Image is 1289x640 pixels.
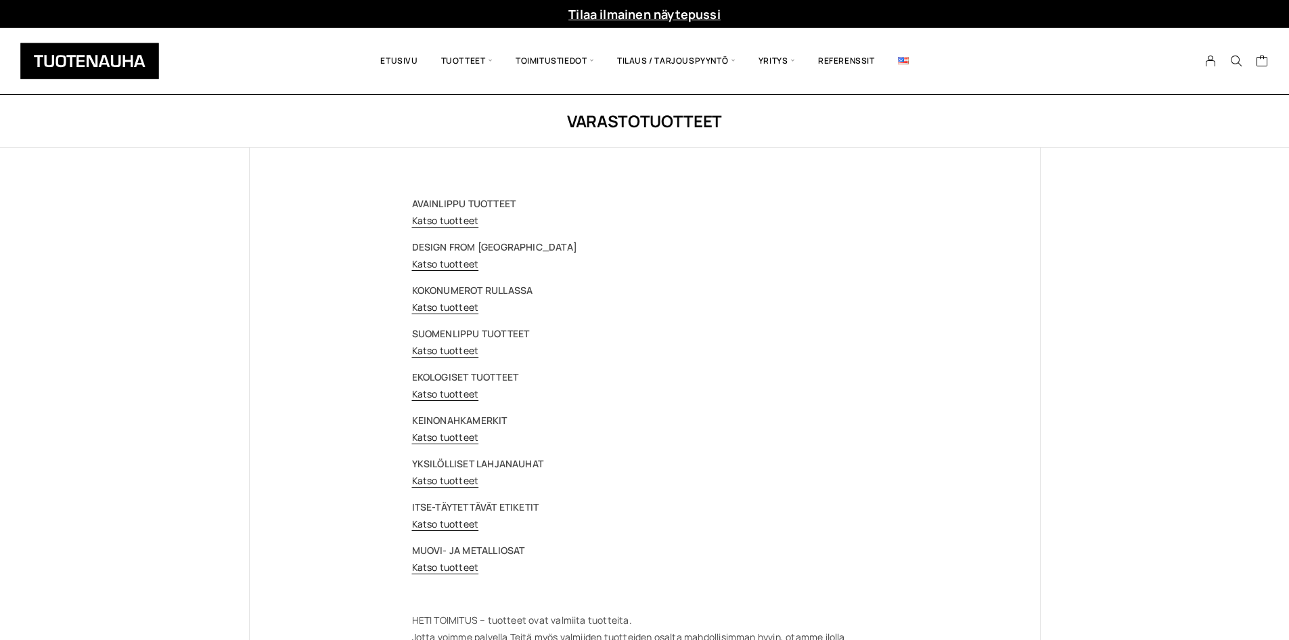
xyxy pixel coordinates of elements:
a: My Account [1198,55,1224,67]
strong: ITSE-TÄYTETTÄVÄT ETIKETIT [412,500,539,513]
a: Katso tuotteet [412,257,479,270]
a: Katso tuotteet [412,474,479,487]
a: Referenssit [807,38,886,84]
a: Cart [1256,54,1269,70]
a: Katso tuotteet [412,561,479,574]
span: Tuotteet [430,38,504,84]
strong: EKOLOGISET TUOTTEET [412,370,519,383]
span: Yritys [747,38,807,84]
a: Etusivu [369,38,429,84]
a: Katso tuotteet [412,301,479,314]
a: Tilaa ilmainen näytepussi [568,6,721,22]
strong: DESIGN FROM [GEOGRAPHIC_DATA] [412,240,577,253]
img: Tuotenauha Oy [20,43,159,79]
a: Katso tuotteet [412,517,479,530]
strong: MUOVI- JA METALLIOSAT [412,544,525,557]
span: Toimitustiedot [504,38,606,84]
strong: SUOMENLIPPU TUOTTEET [412,327,530,340]
strong: KOKONUMEROT RULLASSA [412,284,533,297]
a: Katso tuotteet [412,431,479,444]
strong: AVAINLIPPU TUOTTEET [412,197,516,210]
span: Tilaus / Tarjouspyyntö [606,38,747,84]
strong: YKSILÖLLISET LAHJANAUHAT [412,457,544,470]
button: Search [1223,55,1249,67]
a: Katso tuotteet [412,214,479,227]
strong: KEINONAHKAMERKIT [412,414,507,427]
h1: Varastotuotteet [249,110,1041,132]
img: English [898,57,909,64]
a: Katso tuotteet [412,344,479,357]
a: Katso tuotteet [412,387,479,400]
